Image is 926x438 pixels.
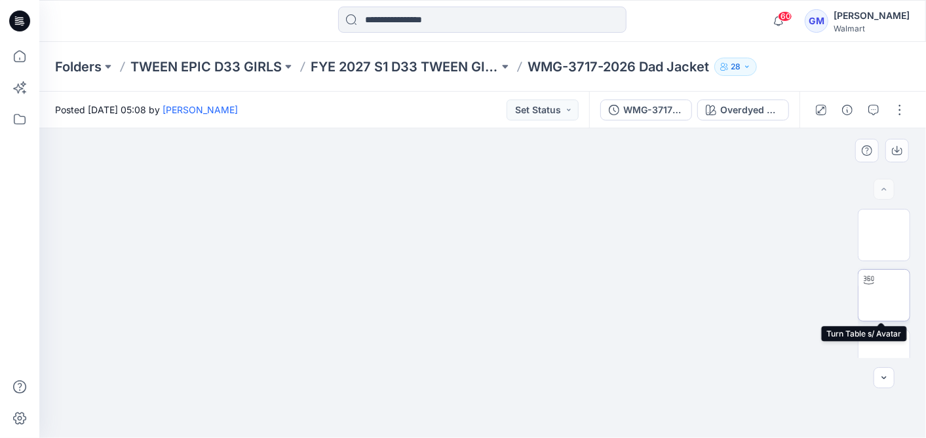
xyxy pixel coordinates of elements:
span: Posted [DATE] 05:08 by [55,103,238,117]
div: Walmart [834,24,910,33]
div: [PERSON_NAME] [834,8,910,24]
button: WMG-3717-2026_Rev1_Dad Jacket_Full Colorway [600,100,692,120]
a: [PERSON_NAME] [163,104,238,115]
div: WMG-3717-2026_Rev1_Dad Jacket_Full Colorway [623,103,684,117]
a: FYE 2027 S1 D33 TWEEN GIRL EPIC [311,58,499,76]
p: WMG-3717-2026 Dad Jacket [528,58,709,76]
a: TWEEN EPIC D33 GIRLS [130,58,282,76]
span: 60 [778,11,792,22]
a: Folders [55,58,102,76]
button: Details [837,100,858,120]
p: 28 [731,60,741,74]
button: Overdyed Mauve w. DTM Collar opt 1 [697,100,789,120]
div: GM [805,9,828,33]
div: Overdyed Mauve w. DTM Collar opt 1 [720,103,781,117]
img: Front Ghost [858,342,910,369]
button: 28 [714,58,757,76]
